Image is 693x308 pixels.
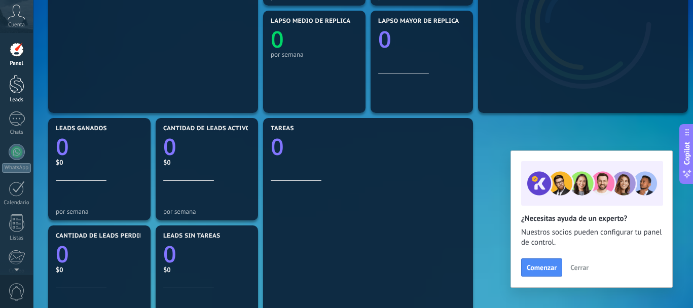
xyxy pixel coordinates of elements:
div: Panel [2,60,31,67]
a: 0 [56,239,143,269]
a: 0 [163,131,250,162]
div: Listas [2,235,31,242]
div: Calendario [2,200,31,206]
div: por semana [271,51,358,58]
text: 0 [163,239,176,269]
text: 0 [163,131,176,162]
span: Leads ganados [56,125,107,132]
span: Copilot [682,142,692,165]
a: 0 [56,131,143,162]
div: por semana [56,208,143,215]
div: $0 [56,265,143,274]
span: Tareas [271,125,294,132]
div: Chats [2,129,31,136]
h2: ¿Necesitas ayuda de un experto? [521,214,662,223]
span: Cerrar [570,264,589,271]
span: Cantidad de leads perdidos [56,233,152,240]
div: por semana [163,208,250,215]
a: 0 [163,239,250,269]
div: $0 [163,265,250,274]
text: 0 [378,24,391,55]
span: Comenzar [527,264,557,271]
span: Leads sin tareas [163,233,220,240]
button: Comenzar [521,258,562,277]
text: 0 [271,24,284,55]
a: 0 [271,131,465,162]
span: Cuenta [8,22,25,28]
span: Cantidad de leads activos [163,125,254,132]
div: $0 [163,158,250,167]
div: Leads [2,97,31,103]
span: Nuestros socios pueden configurar tu panel de control. [521,227,662,248]
div: $0 [56,158,143,167]
span: Lapso medio de réplica [271,18,351,25]
text: 0 [56,239,69,269]
text: 0 [56,131,69,162]
text: 0 [271,131,284,162]
button: Cerrar [566,260,593,275]
div: WhatsApp [2,163,31,173]
span: Lapso mayor de réplica [378,18,459,25]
